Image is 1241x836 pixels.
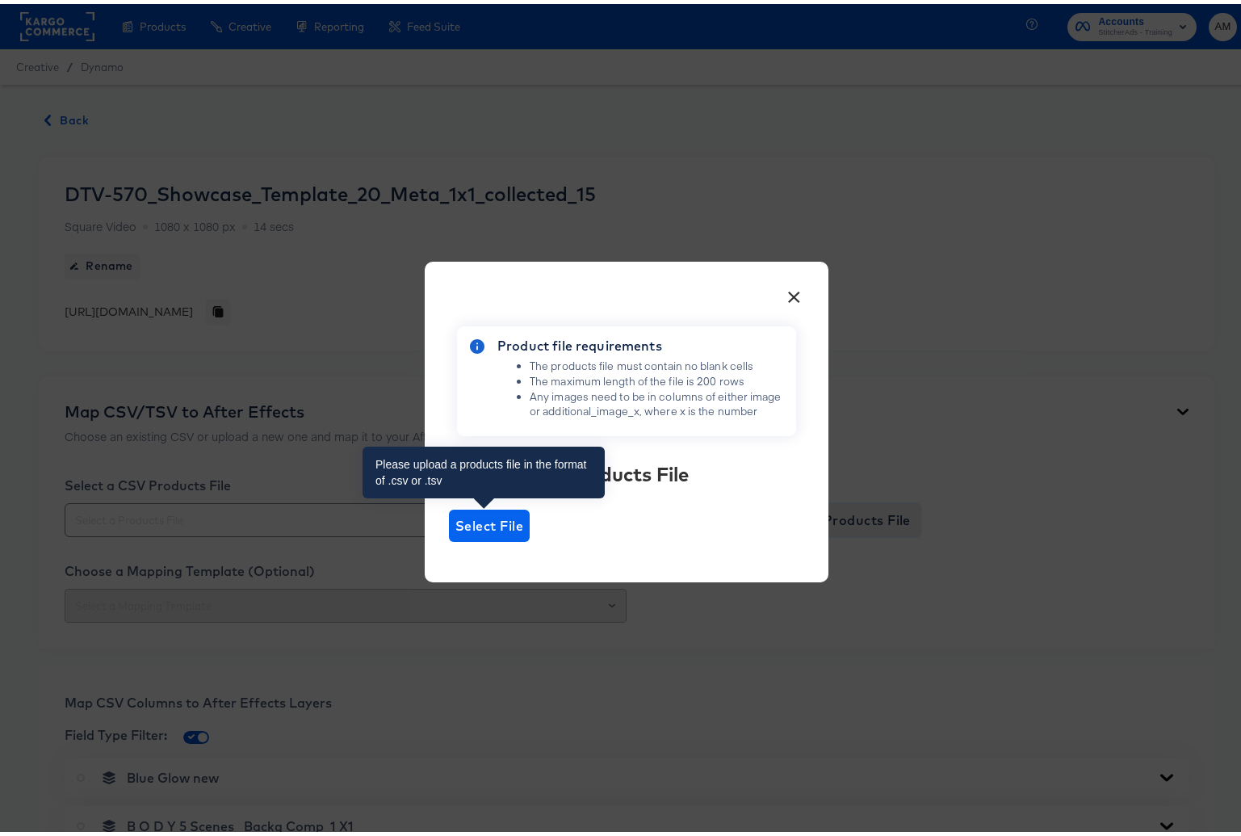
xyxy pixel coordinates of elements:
[530,355,790,370] li: The products file must contain no blank cells
[455,510,523,533] span: Select File
[779,274,808,303] button: ×
[497,332,790,351] div: Product file requirements
[449,506,530,538] span: Select File
[449,456,804,484] div: Upload Your Products File
[530,385,790,415] li: Any images need to be in columns of either image or additional_image_x, where x is the number
[530,370,790,385] li: The maximum length of the file is 200 rows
